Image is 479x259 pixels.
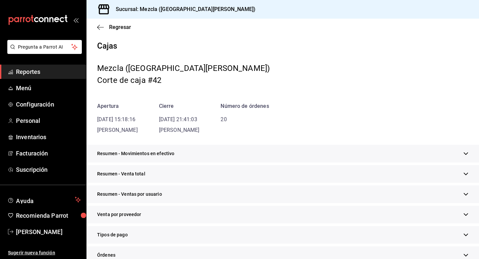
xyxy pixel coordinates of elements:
span: Reportes [16,67,81,76]
span: Suscripción [16,165,81,174]
span: Recomienda Parrot [16,211,81,220]
div: Número de órdenes [221,102,269,110]
span: Personal [16,116,81,125]
span: [PERSON_NAME] [159,127,200,133]
div: Cierre [159,102,200,110]
h1: Cajas [97,41,468,52]
span: Tipos de pago [97,231,128,238]
div: Mezcla ([GEOGRAPHIC_DATA][PERSON_NAME]) [97,62,468,74]
time: [DATE] 21:41:03 [159,116,197,123]
span: [PERSON_NAME] [16,227,81,236]
time: [DATE] 15:18:16 [97,116,135,123]
button: open_drawer_menu [73,17,79,23]
span: Órdenes [97,252,115,259]
span: Resumen - Venta total [97,170,145,177]
span: Resumen - Movimientos en efectivo [97,150,174,157]
span: Inventarios [16,132,81,141]
span: Venta por proveedor [97,211,141,218]
div: 20 [221,116,269,124]
span: Configuración [16,100,81,109]
a: Pregunta a Parrot AI [5,48,82,55]
span: Menú [16,84,81,93]
span: [PERSON_NAME] [97,127,138,133]
span: Ayuda [16,196,72,204]
button: Pregunta a Parrot AI [7,40,82,54]
div: Corte de caja #42 [97,74,468,86]
span: Pregunta a Parrot AI [18,44,72,51]
h3: Sucursal: Mezcla ([GEOGRAPHIC_DATA][PERSON_NAME]) [110,5,255,13]
span: Regresar [109,24,131,30]
div: Apertura [97,102,138,110]
span: Sugerir nueva función [8,249,81,256]
span: Resumen - Ventas por usuario [97,191,162,198]
button: Regresar [97,24,131,30]
span: Facturación [16,149,81,158]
